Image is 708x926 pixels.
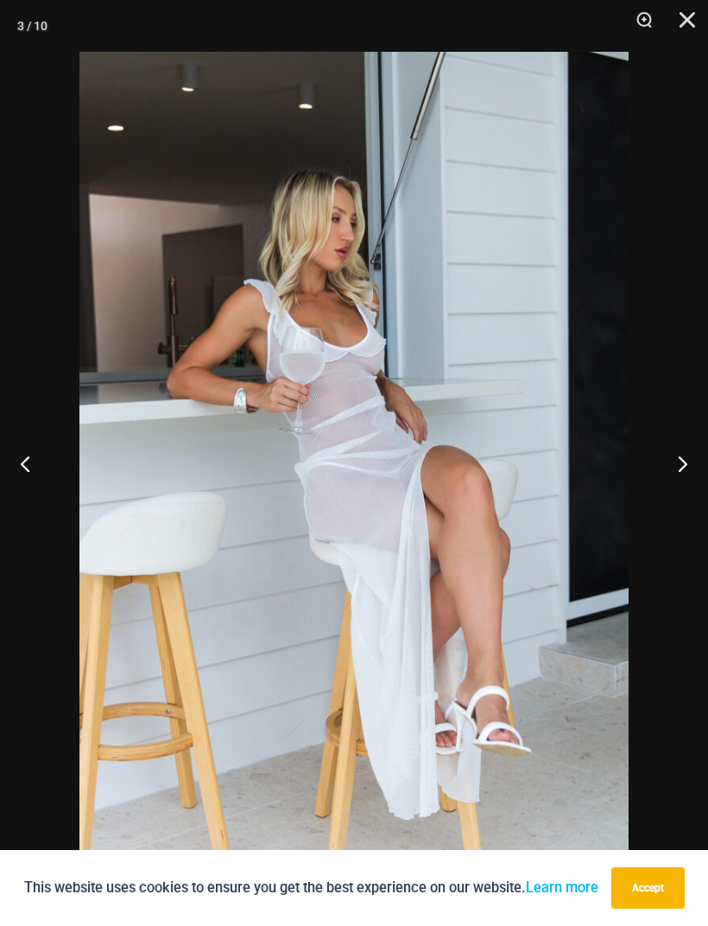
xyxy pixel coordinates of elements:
[643,420,708,507] button: Next
[611,867,685,909] button: Accept
[79,52,629,874] img: Sometimes White 587 Dress 07
[526,879,598,896] a: Learn more
[17,13,47,39] div: 3 / 10
[24,876,598,899] p: This website uses cookies to ensure you get the best experience on our website.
